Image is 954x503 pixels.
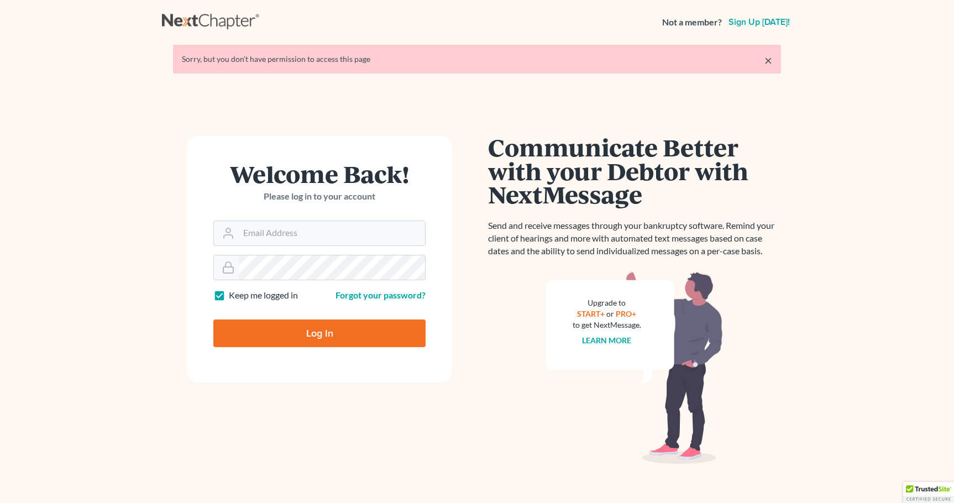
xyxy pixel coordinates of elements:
input: Email Address [239,221,425,245]
div: TrustedSite Certified [903,482,954,503]
p: Send and receive messages through your bankruptcy software. Remind your client of hearings and mo... [488,219,781,258]
a: Forgot your password? [336,290,426,300]
div: to get NextMessage. [573,319,641,331]
a: × [764,54,772,67]
a: START+ [578,309,605,318]
a: Learn more [583,336,632,345]
p: Please log in to your account [213,190,426,203]
a: Sign up [DATE]! [726,18,792,27]
strong: Not a member? [662,16,722,29]
label: Keep me logged in [229,289,298,302]
h1: Welcome Back! [213,162,426,186]
input: Log In [213,319,426,347]
h1: Communicate Better with your Debtor with NextMessage [488,135,781,206]
img: nextmessage_bg-59042aed3d76b12b5cd301f8e5b87938c9018125f34e5fa2b7a6b67550977c72.svg [546,271,723,464]
div: Upgrade to [573,297,641,308]
div: Sorry, but you don't have permission to access this page [182,54,772,65]
span: or [607,309,615,318]
a: PRO+ [616,309,637,318]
